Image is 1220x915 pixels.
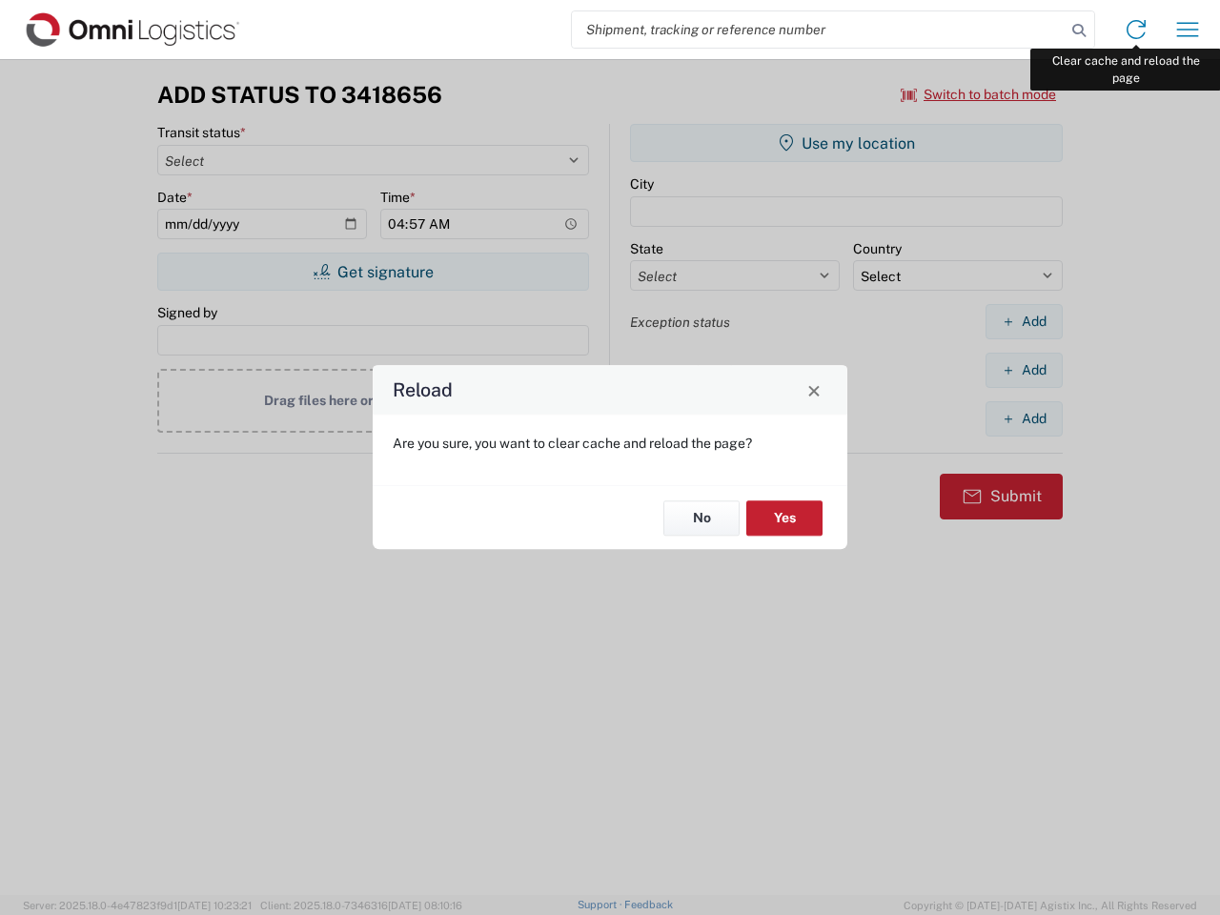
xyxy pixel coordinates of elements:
input: Shipment, tracking or reference number [572,11,1066,48]
button: Yes [746,500,823,536]
button: Close [801,376,827,403]
button: No [663,500,740,536]
h4: Reload [393,376,453,404]
p: Are you sure, you want to clear cache and reload the page? [393,435,827,452]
